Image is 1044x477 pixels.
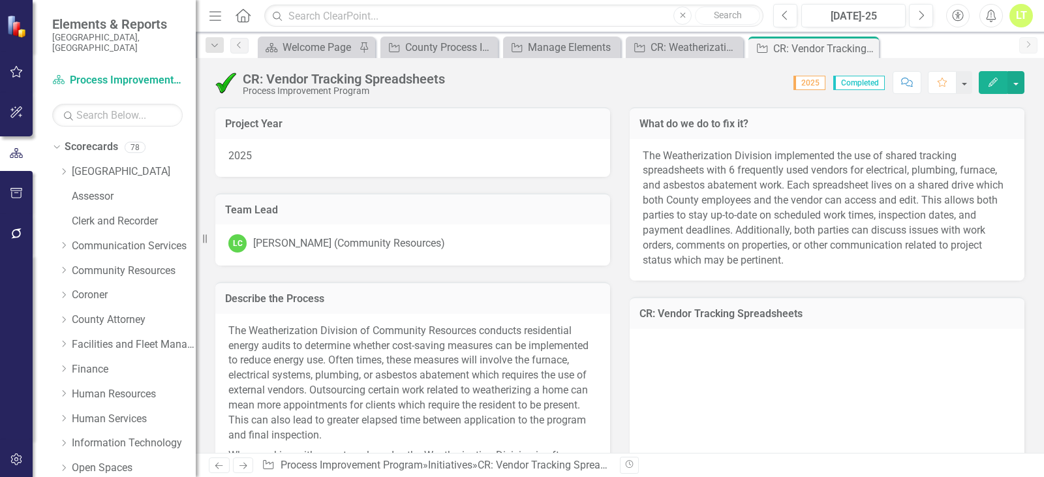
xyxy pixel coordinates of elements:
div: 78 [125,142,146,153]
h3: Describe the Process [225,293,600,305]
h3: CR: Vendor Tracking Spreadsheets [639,308,1015,320]
h3: What do we do to fix it? [639,118,1015,130]
p: The Weatherization Division implemented the use of shared tracking spreadsheets with 6 frequently... [643,149,1011,268]
a: Initiatives [428,459,472,471]
span: Elements & Reports [52,16,183,32]
span: Search [714,10,742,20]
a: Process Improvement Program [281,459,423,471]
a: Coroner [72,288,196,303]
span: 2025 [793,76,825,90]
input: Search ClearPoint... [264,5,763,27]
a: Finance [72,362,196,377]
img: ClearPoint Strategy [7,15,29,38]
a: Community Resources [72,264,196,279]
div: Process Improvement Program [243,86,445,96]
div: CR: Vendor Tracking Spreadsheets [243,72,445,86]
button: LT [1009,4,1033,27]
div: LC [228,234,247,253]
a: Human Resources [72,387,196,402]
h3: Team Lead [225,204,600,216]
a: Welcome Page [261,39,356,55]
small: [GEOGRAPHIC_DATA], [GEOGRAPHIC_DATA] [52,32,183,54]
div: CR: Vendor Tracking Spreadsheets [773,40,876,57]
a: Assessor [72,189,196,204]
div: CR: Vendor Tracking Spreadsheets [478,459,636,471]
a: Facilities and Fleet Management [72,337,196,352]
div: [DATE]-25 [806,8,901,24]
div: CR: Weatherization Inventory Invoices [651,39,740,55]
div: [PERSON_NAME] (Community Resources) [253,236,445,251]
a: Process Improvement Program [52,73,183,88]
a: Scorecards [65,140,118,155]
a: Open Spaces [72,461,196,476]
a: Clerk and Recorder [72,214,196,229]
a: Communication Services [72,239,196,254]
a: County Process Improvement Projects [384,39,495,55]
div: County Process Improvement Projects [405,39,495,55]
img: Completed [215,72,236,93]
p: The Weatherization Division of Community Resources conducts residential energy audits to determin... [228,324,597,446]
a: Manage Elements [506,39,617,55]
div: Welcome Page [283,39,356,55]
div: » » [262,458,610,473]
h3: Project Year [225,118,600,130]
button: Search [695,7,760,25]
span: 2025 [228,149,252,162]
a: Human Services [72,412,196,427]
input: Search Below... [52,104,183,127]
button: [DATE]-25 [801,4,906,27]
a: [GEOGRAPHIC_DATA] [72,164,196,179]
span: Completed [833,76,885,90]
a: County Attorney [72,313,196,328]
a: CR: Weatherization Inventory Invoices [629,39,740,55]
a: Information Technology [72,436,196,451]
div: Manage Elements [528,39,617,55]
